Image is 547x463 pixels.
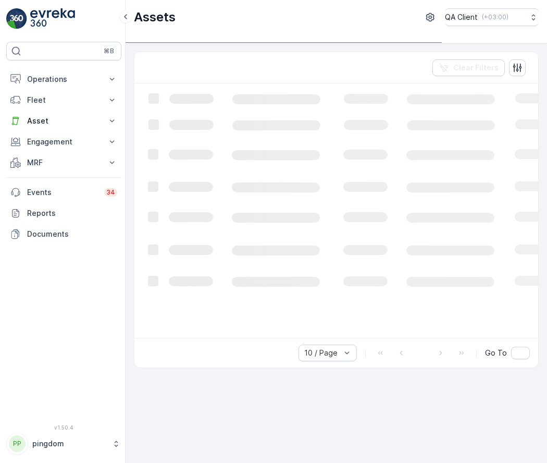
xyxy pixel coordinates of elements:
p: Operations [27,74,101,84]
p: ⌘B [104,47,114,55]
p: Documents [27,229,117,239]
button: Asset [6,111,121,131]
button: Clear Filters [432,59,505,76]
button: PPpingdom [6,433,121,455]
button: Fleet [6,90,121,111]
p: Fleet [27,95,101,105]
img: logo [6,8,27,29]
img: logo_light-DOdMpM7g.png [30,8,75,29]
a: Documents [6,224,121,245]
p: Events [27,187,98,198]
button: MRF [6,152,121,173]
p: Assets [134,9,176,26]
button: QA Client(+03:00) [445,8,539,26]
p: Reports [27,208,117,218]
p: pingdom [32,438,107,449]
a: Reports [6,203,121,224]
p: ( +03:00 ) [482,13,508,21]
span: v 1.50.4 [6,424,121,431]
p: Asset [27,116,101,126]
p: MRF [27,157,101,168]
p: Engagement [27,137,101,147]
p: QA Client [445,12,478,22]
span: Go To [485,348,507,358]
button: Operations [6,69,121,90]
div: PP [9,435,26,452]
a: Events34 [6,182,121,203]
button: Engagement [6,131,121,152]
p: 34 [106,188,115,197]
p: Clear Filters [453,63,499,73]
